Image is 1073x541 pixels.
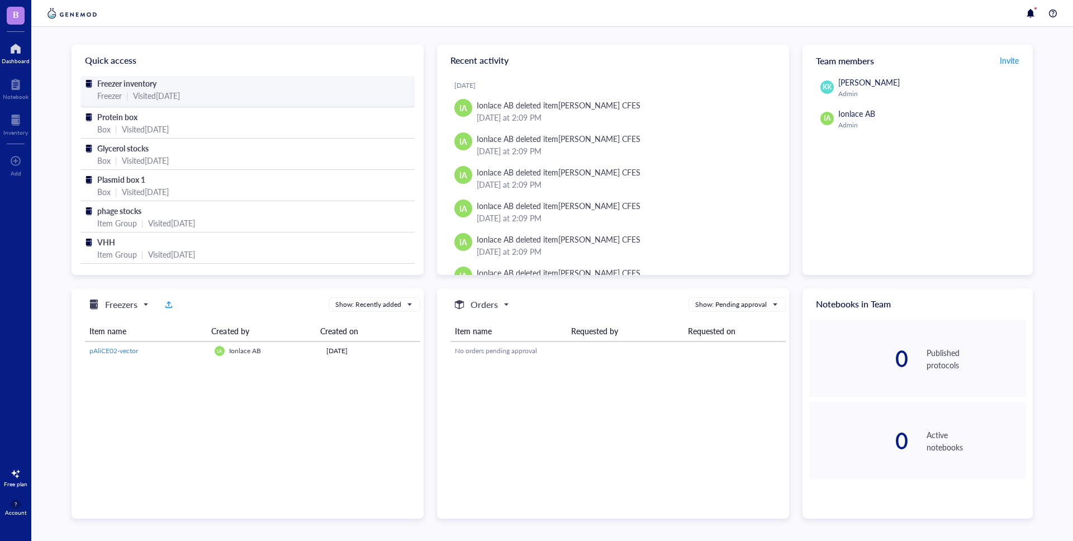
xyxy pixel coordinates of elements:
[567,321,683,341] th: Requested by
[1000,55,1019,66] span: Invite
[97,111,137,122] span: Protein box
[141,248,144,260] div: |
[335,300,401,310] div: Show: Recently added
[558,99,640,111] div: [PERSON_NAME] CFES
[683,321,786,341] th: Requested on
[72,45,424,76] div: Quick access
[97,174,145,185] span: Plasmid box 1
[838,89,1022,98] div: Admin
[927,347,1026,371] div: Published protocols
[97,236,115,248] span: VHH
[97,143,149,154] span: Glycerol stocks
[105,298,137,311] h5: Freezers
[122,154,169,167] div: Visited [DATE]
[115,154,117,167] div: |
[823,82,832,92] span: KK
[148,217,195,229] div: Visited [DATE]
[122,123,169,135] div: Visited [DATE]
[477,145,771,157] div: [DATE] at 2:09 PM
[5,509,27,516] div: Account
[229,346,261,355] span: Ionlace AB
[838,121,1022,130] div: Admin
[133,89,180,102] div: Visited [DATE]
[477,200,640,212] div: Ionlace AB deleted item
[316,321,411,341] th: Created on
[2,58,30,64] div: Dashboard
[115,123,117,135] div: |
[809,430,909,452] div: 0
[2,40,30,64] a: Dashboard
[459,135,467,148] span: IA
[459,102,467,114] span: IA
[97,123,111,135] div: Box
[459,202,467,215] span: IA
[471,298,498,311] h5: Orders
[11,170,21,177] div: Add
[97,89,122,102] div: Freezer
[97,186,111,198] div: Box
[217,348,222,354] span: IA
[122,186,169,198] div: Visited [DATE]
[85,321,207,341] th: Item name
[477,178,771,191] div: [DATE] at 2:09 PM
[477,99,640,111] div: Ionlace AB deleted item
[803,45,1033,76] div: Team members
[4,481,27,487] div: Free plan
[477,166,640,178] div: Ionlace AB deleted item
[803,288,1033,320] div: Notebooks in Team
[459,236,467,248] span: IA
[207,321,316,341] th: Created by
[437,45,789,76] div: Recent activity
[97,248,137,260] div: Item Group
[3,75,29,100] a: Notebook
[15,501,17,507] span: ?
[477,111,771,124] div: [DATE] at 2:09 PM
[927,429,1026,453] div: Active notebooks
[3,93,29,100] div: Notebook
[97,78,156,89] span: Freezer inventory
[809,348,909,370] div: 0
[141,217,144,229] div: |
[455,346,781,356] div: No orders pending approval
[450,321,567,341] th: Item name
[459,169,467,181] span: IA
[454,81,780,90] div: [DATE]
[824,113,830,124] span: IA
[326,346,416,356] div: [DATE]
[3,129,28,136] div: Inventory
[477,212,771,224] div: [DATE] at 2:09 PM
[558,234,640,245] div: [PERSON_NAME] CFES
[13,7,19,21] span: B
[838,108,875,119] span: Ionlace AB
[97,205,141,216] span: phage stocks
[558,200,640,211] div: [PERSON_NAME] CFES
[838,77,900,88] span: [PERSON_NAME]
[115,186,117,198] div: |
[45,7,99,20] img: genemod-logo
[97,217,137,229] div: Item Group
[477,233,640,245] div: Ionlace AB deleted item
[477,132,640,145] div: Ionlace AB deleted item
[89,346,206,356] a: pAliCE02-vector
[695,300,767,310] div: Show: Pending approval
[558,167,640,178] div: [PERSON_NAME] CFES
[126,89,129,102] div: |
[999,51,1019,69] button: Invite
[558,133,640,144] div: [PERSON_NAME] CFES
[148,248,195,260] div: Visited [DATE]
[97,154,111,167] div: Box
[89,346,138,355] span: pAliCE02-vector
[477,245,771,258] div: [DATE] at 2:09 PM
[3,111,28,136] a: Inventory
